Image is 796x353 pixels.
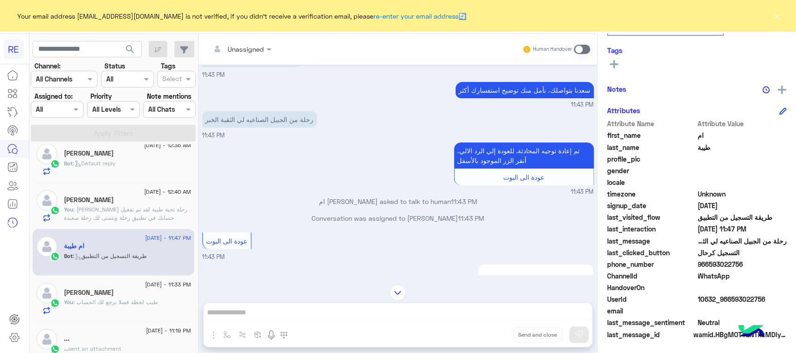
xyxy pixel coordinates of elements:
[144,141,191,149] span: [DATE] - 12:36 AM
[64,160,73,167] span: Bot
[458,214,485,222] span: 11:43 PM
[735,316,768,348] img: hulul-logo.png
[35,91,73,101] label: Assigned to:
[90,91,112,101] label: Priority
[50,299,60,308] img: WhatsApp
[607,177,696,187] span: locale
[693,330,787,339] span: wamid.HBgMOTY2NTkzMDIyNzU2FQIAEhggM0ZEQkIwQkFEODMwN0ZGNzNBQUU5NEVEMjFFQjdFNDMA
[35,61,61,71] label: Channel:
[64,242,85,250] h5: ام طيبة
[202,132,225,139] span: 11:43 PM
[64,335,70,343] h5: ...
[146,326,191,335] span: [DATE] - 11:19 PM
[374,12,459,20] a: re-enter your email address
[456,82,594,98] p: 15/8/2025, 11:43 PM
[698,201,787,210] span: 2025-08-15T20:43:29.966Z
[607,130,696,140] span: first_name
[607,46,787,54] h6: Tags
[698,166,787,176] span: null
[698,271,787,281] span: 2
[202,71,225,78] span: 11:43 PM
[104,61,125,71] label: Status
[73,160,116,167] span: : Default reply
[607,271,696,281] span: ChannelId
[513,327,562,343] button: Send and close
[607,259,696,269] span: phone_number
[607,318,696,327] span: last_message_sentiment
[390,285,406,301] img: scroll
[64,345,69,352] span: ...
[202,197,594,206] p: ام [PERSON_NAME] asked to talk to human
[64,289,114,297] h5: حاتم القثامي
[36,190,57,211] img: defaultAdmin.png
[778,86,786,94] img: add
[50,252,60,261] img: WhatsApp
[698,248,787,258] span: التسجيل كرحال
[31,125,196,142] button: Apply Filters
[533,46,572,53] small: Human Handover
[64,149,114,157] h5: Yasser Alharbi
[74,299,159,305] span: طيب لحظة فضلا برجع لك الحساب
[202,253,225,260] span: 11:43 PM
[145,234,191,242] span: [DATE] - 11:47 PM
[64,206,74,213] span: You
[36,236,57,257] img: defaultAdmin.png
[607,224,696,234] span: last_interaction
[762,86,770,94] img: notes
[698,259,787,269] span: 966593022756
[698,318,787,327] span: 0
[119,41,142,61] button: search
[202,111,317,128] p: 15/8/2025, 11:43 PM
[698,306,787,316] span: null
[607,294,696,304] span: UserId
[50,206,60,215] img: WhatsApp
[64,206,188,230] span: عزيزي كابتن رحلة تحية طيبة لقد تم تفعيل حسابك في تطبيق رحلة ونتمنى لك رحلة سعيدة ويسعدنا انضمامك
[50,159,60,169] img: WhatsApp
[4,39,24,59] div: RE
[607,154,696,164] span: profile_pic
[161,74,182,86] div: Select
[607,212,696,222] span: last_visited_flow
[504,173,545,181] span: عودة الى البوت
[698,212,787,222] span: طريقة التسجيل من التطبيق
[454,143,594,169] p: 15/8/2025, 11:43 PM
[607,330,692,339] span: last_message_id
[607,106,640,115] h6: Attributes
[144,188,191,196] span: [DATE] - 12:40 AM
[206,237,247,245] span: عودة الى البوت
[607,119,696,129] span: Attribute Name
[698,236,787,246] span: رحلة من الجبيل الصناعيه لي الثقبة الخبر
[36,329,57,350] img: defaultAdmin.png
[64,252,73,259] span: Bot
[607,201,696,210] span: signup_date
[698,224,787,234] span: 2025-08-15T20:47:18.155Z
[147,91,191,101] label: Note mentions
[607,306,696,316] span: email
[607,283,696,292] span: HandoverOn
[36,283,57,304] img: defaultAdmin.png
[571,101,594,109] span: 11:43 PM
[125,44,136,55] span: search
[698,119,787,129] span: Attribute Value
[698,130,787,140] span: ام
[202,213,594,223] p: Conversation was assigned to [PERSON_NAME]
[451,197,477,205] span: 11:43 PM
[69,345,122,352] span: sent an attachment
[698,177,787,187] span: null
[145,280,191,289] span: [DATE] - 11:33 PM
[607,143,696,152] span: last_name
[607,189,696,199] span: timezone
[773,11,782,20] button: ×
[73,252,147,259] span: : طريقة التسجيل من التطبيق
[607,85,626,93] h6: Notes
[64,196,114,204] h5: فيصل الحربي
[607,236,696,246] span: last_message
[698,189,787,199] span: Unknown
[571,188,594,197] span: 11:43 PM
[36,143,57,164] img: defaultAdmin.png
[698,143,787,152] span: طيبة
[161,61,175,71] label: Tags
[698,283,787,292] span: null
[18,11,467,21] span: Your email address [EMAIL_ADDRESS][DOMAIN_NAME] is not verified, if you didn't receive a verifica...
[64,299,74,305] span: You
